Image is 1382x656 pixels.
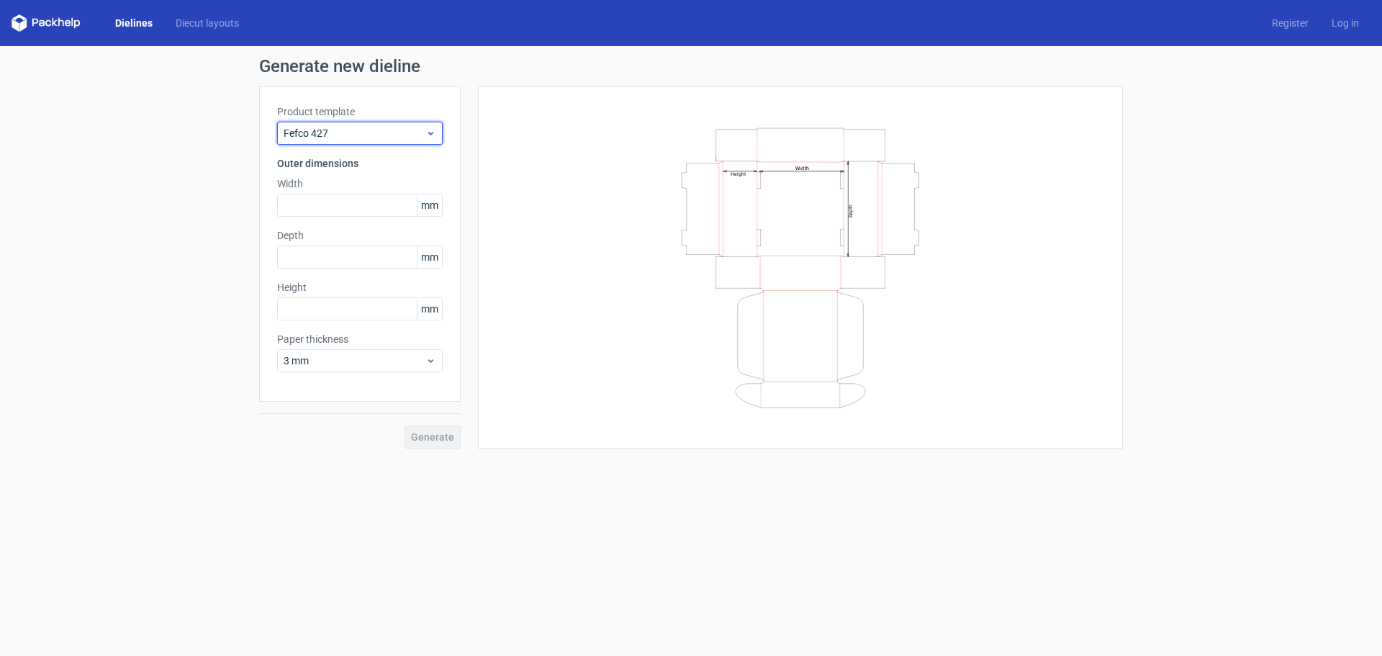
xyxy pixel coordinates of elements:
[417,246,442,268] span: mm
[284,126,425,140] span: Fefco 427
[277,156,443,171] h3: Outer dimensions
[104,16,164,30] a: Dielines
[731,171,746,176] text: Height
[284,354,425,368] span: 3 mm
[277,176,443,191] label: Width
[1260,16,1320,30] a: Register
[259,58,1123,75] h1: Generate new dieline
[277,104,443,119] label: Product template
[277,280,443,295] label: Height
[1320,16,1370,30] a: Log in
[795,164,809,171] text: Width
[417,298,442,320] span: mm
[848,204,854,217] text: Depth
[277,228,443,243] label: Depth
[277,332,443,346] label: Paper thickness
[164,16,250,30] a: Diecut layouts
[417,194,442,216] span: mm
